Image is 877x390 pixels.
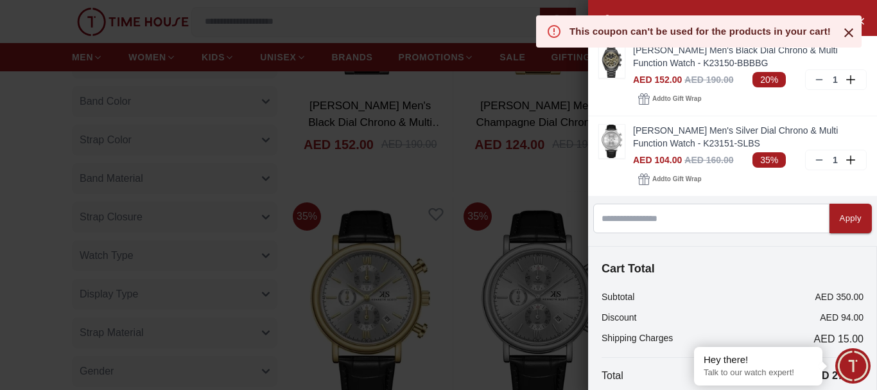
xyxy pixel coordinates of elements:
[829,204,872,233] button: Apply
[601,13,661,31] h2: My Cart
[835,348,871,384] div: Chat Widget
[633,155,682,165] span: AED 104.00
[815,290,864,303] p: AED 350.00
[752,72,786,87] span: 20%
[633,90,706,108] button: Addto Gift Wrap
[599,44,625,78] img: ...
[602,290,634,303] p: Subtotal
[602,332,673,347] p: Shipping Charges
[830,73,840,86] p: 1
[633,75,682,85] span: AED 152.00
[704,353,813,366] div: Hey there!
[599,125,625,158] img: ...
[684,155,733,165] span: AED 160.00
[633,170,706,188] button: Addto Gift Wrap
[602,260,864,278] h4: Cart Total
[704,368,813,378] p: Talk to our watch expert!
[633,44,867,69] a: [PERSON_NAME] Men's Black Dial Chrono & Multi Function Watch - K23150-BBBBG
[652,93,701,105] span: Add to Gift Wrap
[814,332,864,347] span: AED 15.00
[569,24,831,38] div: This coupon can't be used for the products in your cart!
[684,75,733,85] span: AED 190.00
[752,152,786,168] span: 35%
[652,173,701,186] span: Add to Gift Wrap
[602,368,623,384] p: Total
[830,154,840,166] p: 1
[602,311,636,324] p: Discount
[820,311,864,324] p: AED 94.00
[808,368,864,384] p: AED 271.00
[840,211,862,226] div: Apply
[850,10,871,31] button: Close Account
[633,124,867,150] a: [PERSON_NAME] Men's Silver Dial Chrono & Multi Function Watch - K23151-SLBS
